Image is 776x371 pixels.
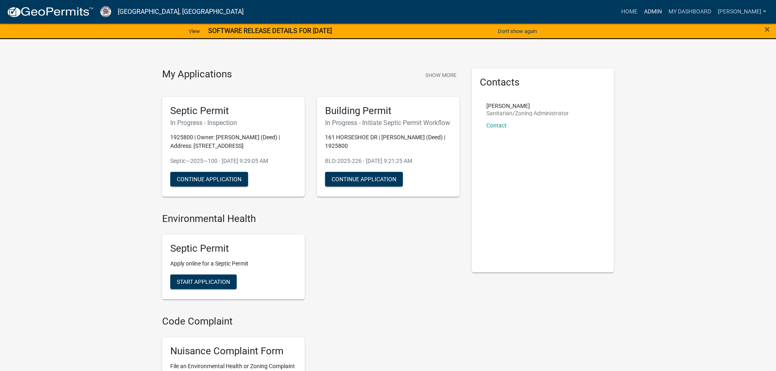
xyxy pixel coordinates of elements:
h4: My Applications [162,68,232,81]
p: Apply online for a Septic Permit [170,259,297,268]
h5: Contacts [480,77,606,88]
h5: Septic Permit [170,243,297,255]
h5: Septic Permit [170,105,297,117]
strong: SOFTWARE RELEASE DETAILS FOR [DATE] [208,27,332,35]
h6: In Progress - Initiate Septic Permit Workflow [325,119,451,127]
a: [PERSON_NAME] [714,4,769,20]
p: 161 HORSESHOE DR | [PERSON_NAME] (Deed) | 1925800 [325,133,451,150]
span: × [765,24,770,35]
h5: Building Permit [325,105,451,117]
button: Show More [422,68,459,82]
p: 1925800 | Owner: [PERSON_NAME] (Deed) | Address: [STREET_ADDRESS] [170,133,297,150]
h5: Nuisance Complaint Form [170,345,297,357]
p: Sanitarian/Zoning Administrator [486,110,569,116]
button: Start Application [170,274,237,289]
a: View [185,24,203,38]
h4: Environmental Health [162,213,459,225]
a: Admin [641,4,665,20]
button: Continue Application [170,172,248,187]
button: Close [765,24,770,34]
p: [PERSON_NAME] [486,103,569,109]
a: My Dashboard [665,4,714,20]
button: Don't show again [495,24,540,38]
h6: In Progress - Inspection [170,119,297,127]
p: Septic—2025—100 - [DATE] 9:29:05 AM [170,157,297,165]
img: Poweshiek County, IA [100,6,111,17]
a: [GEOGRAPHIC_DATA], [GEOGRAPHIC_DATA] [118,5,244,19]
span: Start Application [177,279,230,285]
a: Home [618,4,641,20]
button: Continue Application [325,172,403,187]
p: BLD-2025-226 - [DATE] 9:21:25 AM [325,157,451,165]
a: Contact [486,122,507,129]
h4: Code Complaint [162,316,459,327]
